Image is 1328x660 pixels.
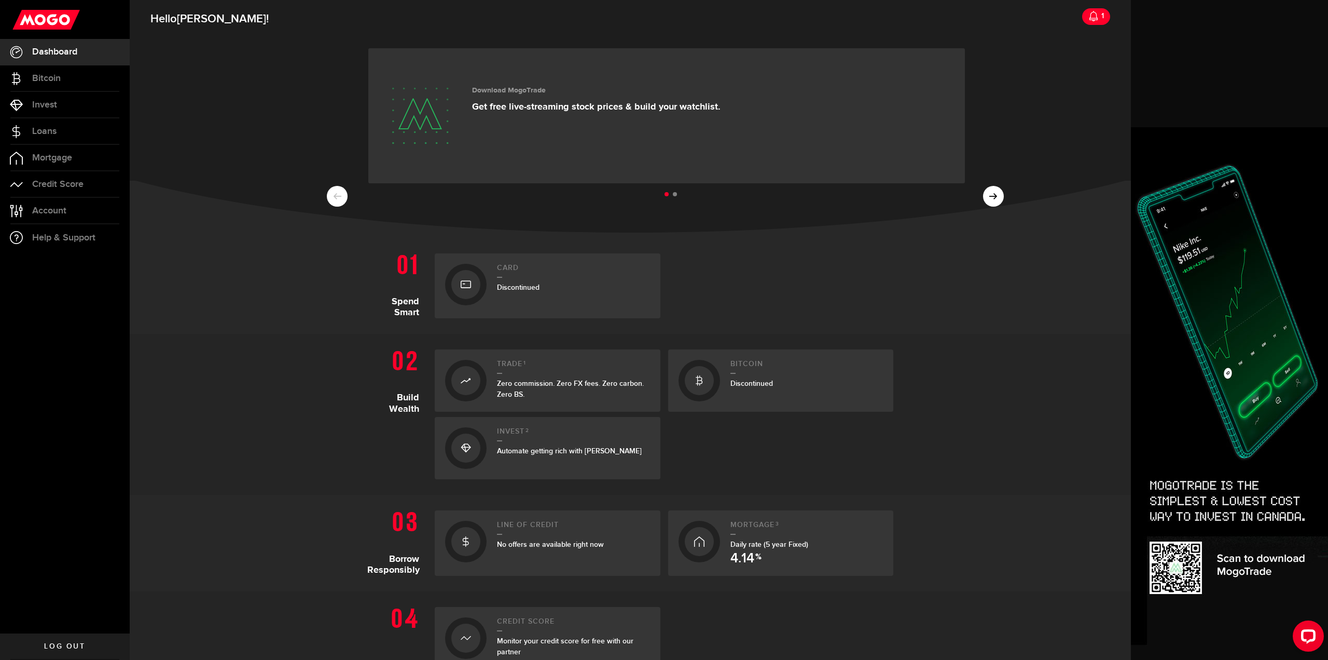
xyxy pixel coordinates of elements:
[497,379,644,399] span: Zero commission. Zero FX fees. Zero carbon. Zero BS.
[435,253,660,318] a: CardDiscontinued
[367,344,427,479] h1: Build Wealth
[435,510,660,576] a: Line of creditNo offers are available right now
[368,48,965,183] a: Download MogoTrade Get free live-streaming stock prices & build your watchlist.
[32,233,95,243] span: Help & Support
[472,101,721,113] p: Get free live-streaming stock prices & build your watchlist.
[472,86,721,95] h3: Download MogoTrade
[497,540,604,549] span: No offers are available right now
[435,417,660,479] a: Invest2Automate getting rich with [PERSON_NAME]
[1284,616,1328,660] iframe: LiveChat chat widget
[177,12,266,26] span: [PERSON_NAME]
[32,127,57,136] span: Loans
[497,283,539,292] span: Discontinued
[1131,127,1328,660] img: Side-banner-trade-up-1126-380x1026
[730,552,754,565] span: 4.14
[367,505,427,576] h1: Borrow Responsibly
[776,521,779,527] sup: 3
[755,553,762,565] span: %
[730,521,883,535] h2: Mortgage
[497,617,650,631] h2: Credit Score
[32,206,66,215] span: Account
[32,100,57,110] span: Invest
[523,360,526,366] sup: 1
[525,427,529,434] sup: 2
[367,248,427,318] h1: Spend Smart
[44,643,85,650] span: Log out
[668,349,894,412] a: BitcoinDiscontinued
[32,153,72,163] span: Mortgage
[730,540,808,549] span: Daily rate (5 year Fixed)
[730,360,883,374] h2: Bitcoin
[1082,8,1110,25] a: 1
[1099,5,1104,27] div: 1
[497,360,650,374] h2: Trade
[497,521,650,535] h2: Line of credit
[150,8,269,30] span: Hello !
[497,264,650,278] h2: Card
[32,180,84,189] span: Credit Score
[497,427,650,441] h2: Invest
[497,447,642,455] span: Automate getting rich with [PERSON_NAME]
[730,379,773,388] span: Discontinued
[32,47,77,57] span: Dashboard
[497,637,633,656] span: Monitor your credit score for free with our partner
[435,349,660,412] a: Trade1Zero commission. Zero FX fees. Zero carbon. Zero BS.
[32,74,61,83] span: Bitcoin
[668,510,894,576] a: Mortgage3Daily rate (5 year Fixed) 4.14 %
